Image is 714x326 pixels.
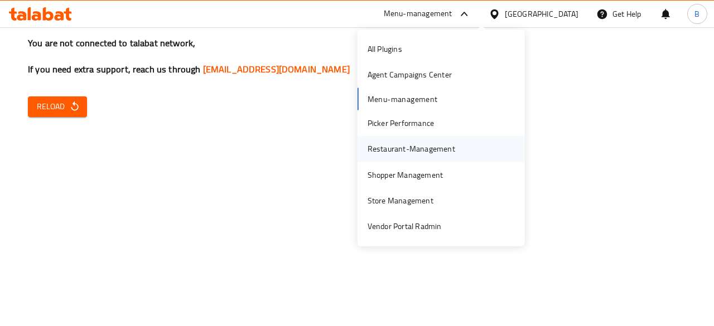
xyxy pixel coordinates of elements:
div: Menu-management [384,7,452,21]
a: [EMAIL_ADDRESS][DOMAIN_NAME] [203,61,350,77]
div: Picker Performance [368,116,435,129]
span: B [694,8,699,20]
div: [GEOGRAPHIC_DATA] [505,8,578,20]
h3: You are not connected to talabat network, If you need extra support, reach us through [28,37,686,76]
div: Store Management [368,194,433,207]
div: Vendor Portal Radmin [368,220,442,232]
div: Agent Campaigns Center [368,69,452,81]
div: Restaurant-Management [368,143,455,155]
button: Reload [28,96,87,117]
div: All Plugins [368,43,402,55]
span: Reload [37,100,78,114]
div: Shopper Management [368,168,443,181]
